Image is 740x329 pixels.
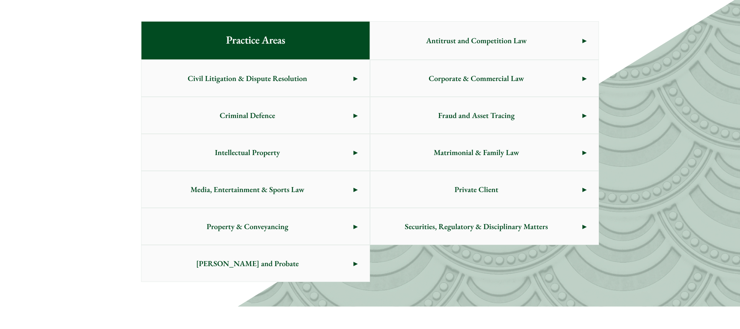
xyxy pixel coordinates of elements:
a: Property & Conveyancing [141,208,370,245]
span: Corporate & Commercial Law [370,60,582,96]
span: Practice Areas [214,22,297,59]
span: Private Client [370,171,582,208]
span: Securities, Regulatory & Disciplinary Matters [370,208,582,245]
a: [PERSON_NAME] and Probate [141,245,370,282]
a: Intellectual Property [141,134,370,170]
span: Antitrust and Competition Law [370,22,582,59]
a: Fraud and Asset Tracing [370,97,599,133]
span: [PERSON_NAME] and Probate [141,245,353,282]
span: Matrimonial & Family Law [370,134,582,170]
a: Criminal Defence [141,97,370,133]
a: Corporate & Commercial Law [370,60,599,96]
a: Antitrust and Competition Law [370,22,599,59]
a: Civil Litigation & Dispute Resolution [141,60,370,96]
a: Media, Entertainment & Sports Law [141,171,370,208]
a: Private Client [370,171,599,208]
span: Property & Conveyancing [141,208,353,245]
span: Fraud and Asset Tracing [370,97,582,133]
span: Criminal Defence [141,97,353,133]
a: Securities, Regulatory & Disciplinary Matters [370,208,599,245]
a: Matrimonial & Family Law [370,134,599,170]
span: Media, Entertainment & Sports Law [141,171,353,208]
span: Intellectual Property [141,134,353,170]
span: Civil Litigation & Dispute Resolution [141,60,353,96]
